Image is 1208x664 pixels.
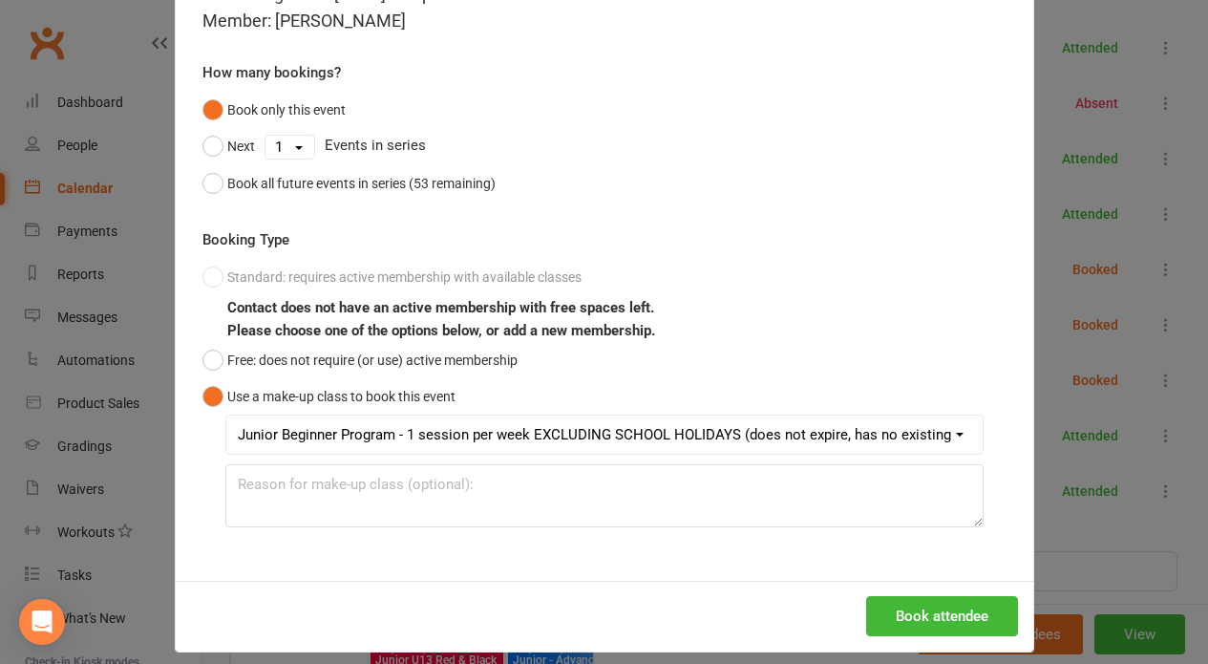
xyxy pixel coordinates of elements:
b: Please choose one of the options below, or add a new membership. [227,322,655,339]
label: Booking Type [202,228,289,251]
label: How many bookings? [202,61,341,84]
button: Free: does not require (or use) active membership [202,342,518,378]
div: Open Intercom Messenger [19,599,65,645]
div: Events in series [202,128,1007,164]
div: Book all future events in series (53 remaining) [227,173,496,194]
b: Contact does not have an active membership with free spaces left. [227,299,654,316]
button: Book all future events in series (53 remaining) [202,165,496,202]
button: Use a make-up class to book this event [202,378,456,415]
button: Next [202,128,255,164]
button: Book only this event [202,92,346,128]
button: Book attendee [866,596,1018,636]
